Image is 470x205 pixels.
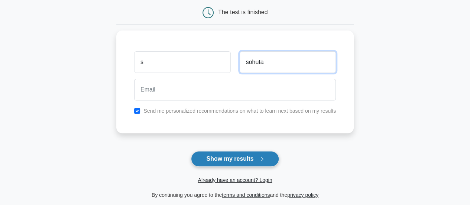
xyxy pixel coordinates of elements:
a: privacy policy [287,192,318,198]
div: The test is finished [218,9,268,15]
label: Send me personalized recommendations on what to learn next based on my results [143,108,336,114]
button: Show my results [191,151,279,167]
a: Already have an account? Login [198,177,272,183]
input: Last name [240,51,336,73]
input: First name [134,51,230,73]
a: terms and conditions [222,192,270,198]
input: Email [134,79,336,100]
div: By continuing you agree to the and the [112,190,358,199]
